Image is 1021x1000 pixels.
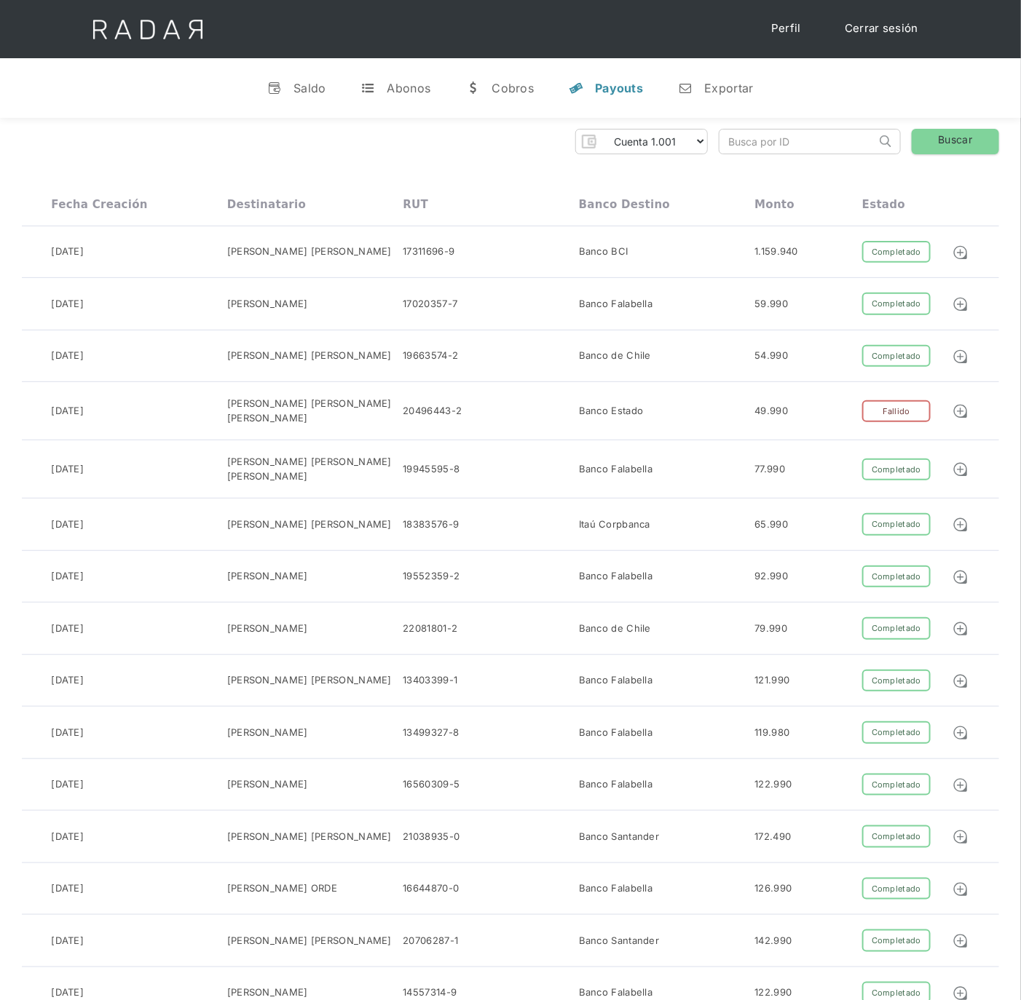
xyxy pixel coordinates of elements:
div: Banco Santander [579,830,660,844]
div: 1.159.940 [754,245,798,259]
div: Completado [862,345,931,368]
div: Completado [862,929,931,952]
div: [PERSON_NAME] [PERSON_NAME] [227,349,392,363]
img: Detalle [953,461,969,477]
a: Buscar [912,129,999,154]
div: Banco destino [579,198,670,211]
div: 21038935-0 [403,830,460,844]
div: [DATE] [51,881,84,896]
div: 122.990 [754,777,792,792]
div: [DATE] [51,404,84,418]
div: Abonos [387,81,431,95]
div: Cobros [492,81,534,95]
div: [DATE] [51,726,84,740]
div: 13499327-8 [403,726,459,740]
div: 65.990 [754,517,788,532]
div: RUT [403,198,428,211]
div: 122.990 [754,985,792,1000]
div: [PERSON_NAME] [227,569,308,584]
div: Completado [862,241,931,263]
div: Saldo [293,81,326,95]
div: 16560309-5 [403,777,460,792]
div: Completado [862,825,931,848]
div: Banco Falabella [579,297,653,311]
img: Detalle [953,829,969,845]
img: Detalle [953,881,969,897]
div: [PERSON_NAME] [227,297,308,311]
img: Detalle [953,403,969,419]
div: n [678,81,693,95]
div: 13403399-1 [403,673,457,688]
div: [DATE] [51,622,84,636]
div: Banco Santander [579,934,660,948]
div: [PERSON_NAME] [PERSON_NAME] [227,934,392,948]
div: [PERSON_NAME] [PERSON_NAME] [PERSON_NAME] [227,397,403,425]
div: 126.990 [754,881,792,896]
div: [DATE] [51,517,84,532]
div: 22081801-2 [403,622,457,636]
div: [PERSON_NAME] [227,777,308,792]
div: Destinatario [227,198,306,211]
div: 77.990 [754,462,785,477]
div: v [267,81,282,95]
div: 54.990 [754,349,788,363]
div: 92.990 [754,569,788,584]
div: [PERSON_NAME] [PERSON_NAME] [227,245,392,259]
div: 20706287-1 [403,934,458,948]
div: Banco de Chile [579,622,651,636]
input: Busca por ID [720,130,876,154]
div: Payouts [595,81,643,95]
div: 59.990 [754,297,788,311]
div: Banco Falabella [579,881,653,896]
img: Detalle [953,673,969,689]
form: Form [575,129,708,154]
div: [PERSON_NAME] [PERSON_NAME] [227,517,392,532]
div: Fallido [862,400,931,423]
img: Detalle [953,517,969,533]
img: Detalle [953,569,969,585]
div: [DATE] [51,349,84,363]
div: [PERSON_NAME] [227,985,308,1000]
div: [DATE] [51,777,84,792]
div: [DATE] [51,569,84,584]
div: 17020357-7 [403,297,457,311]
div: w [465,81,480,95]
div: Completado [862,774,931,796]
div: Completado [862,617,931,640]
div: [PERSON_NAME] [PERSON_NAME] [227,830,392,844]
div: Banco Falabella [579,777,653,792]
div: 17311696-9 [403,245,454,259]
div: [DATE] [51,462,84,477]
img: Detalle [953,777,969,793]
div: Banco Falabella [579,569,653,584]
div: 20496443-2 [403,404,462,418]
div: [PERSON_NAME] [227,726,308,740]
div: Banco Estado [579,404,644,418]
div: Estado [862,198,905,211]
img: Detalle [953,621,969,637]
img: Detalle [953,296,969,312]
div: 142.990 [754,934,792,948]
div: 19552359-2 [403,569,460,584]
div: 49.990 [754,404,788,418]
div: Completado [862,721,931,744]
div: [PERSON_NAME] [227,622,308,636]
div: 121.990 [754,673,789,688]
a: Cerrar sesión [830,15,933,43]
div: [DATE] [51,934,84,948]
div: 19945595-8 [403,462,460,477]
div: 16644870-0 [403,881,459,896]
div: [DATE] [51,830,84,844]
div: 19663574-2 [403,349,458,363]
div: 79.990 [754,622,787,636]
img: Detalle [953,245,969,261]
div: 172.490 [754,830,791,844]
div: Completado [862,670,931,692]
div: [DATE] [51,985,84,1000]
div: [PERSON_NAME] [PERSON_NAME] [PERSON_NAME] [227,455,403,483]
div: Monto [754,198,795,211]
img: Detalle [953,349,969,365]
div: Banco Falabella [579,985,653,1000]
div: Banco Falabella [579,462,653,477]
div: [DATE] [51,245,84,259]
